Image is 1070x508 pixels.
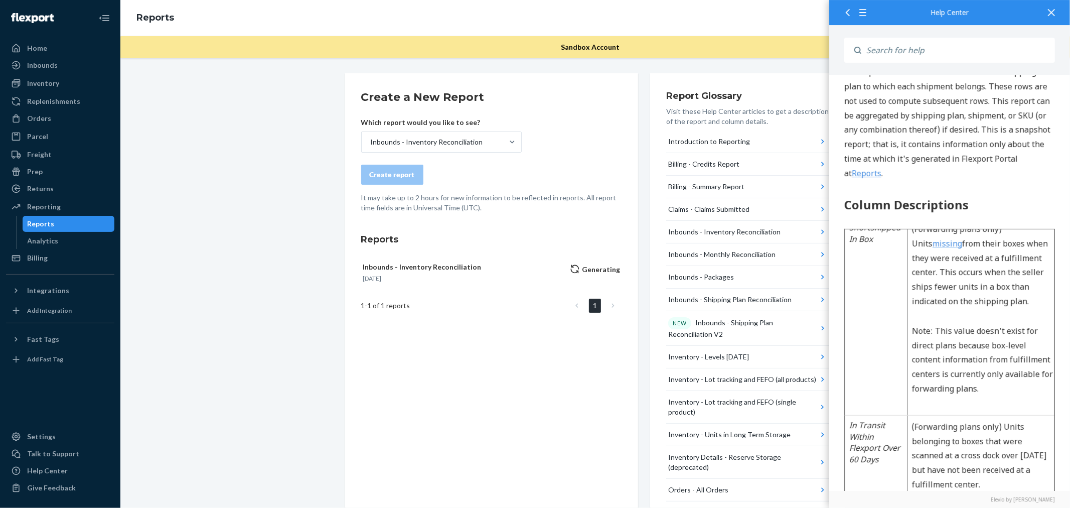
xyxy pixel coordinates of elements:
[371,137,483,147] div: Inbounds - Inventory Reconciliation
[666,266,830,289] button: Inbounds - Packages
[27,60,58,70] div: Inbounds
[666,176,830,198] button: Billing - Summary Report
[15,220,226,350] p: A seller creates shipping plans in Flexport Portal to send inventory to Flexport. Every shipping ...
[15,197,226,215] h2: Report Description
[15,20,226,54] div: 991 Inbounds - Shipping Plan Reconciliation Report V2
[28,219,55,229] div: Reports
[666,106,830,126] p: Visit these Help Center articles to get a description of the report and column details.
[668,374,816,385] div: Inventory - Lot tracking and FEFO (all products)
[27,334,59,344] div: Fast Tags
[27,253,48,263] div: Billing
[27,78,59,88] div: Inventory
[6,446,114,462] a: Talk to Support
[6,283,114,299] button: Integrations
[668,159,739,169] div: Billing - Credits Report
[361,89,622,105] h2: Create a New Report
[668,204,749,214] div: Claims - Claims Submitted
[666,391,830,424] button: Inventory - Lot tracking and FEFO (single product)
[6,129,114,145] a: Parcel
[6,351,114,367] a: Add Fast Tag
[668,452,818,472] div: Inventory Details - Reserve Storage (deprecated)
[27,286,69,296] div: Integrations
[666,221,830,243] button: Inbounds - Inventory Reconciliation
[361,193,622,213] p: It may take up to 2 hours for new information to be reflected in reports. All report time fields ...
[361,254,622,291] button: Inbounds - Inventory Reconciliation[DATE]Generating
[23,216,115,232] a: Reports
[128,4,182,33] ol: breadcrumbs
[28,236,59,246] div: Analytics
[666,289,830,311] button: Inbounds - Shipping Plan Reconciliation
[30,119,226,148] li: enable the seller and Flexport to reconcile shipments, and
[6,164,114,180] a: Prep
[15,66,226,84] h2: Report Purpose
[361,117,522,128] p: Which report would you like to see?
[844,9,1055,16] div: Help Center
[668,137,750,147] div: Introduction to Reporting
[666,198,830,221] button: Claims - Claims Submitted
[27,113,51,123] div: Orders
[666,131,830,153] button: Introduction to Reporting
[673,319,687,327] p: NEW
[666,243,830,266] button: Inbounds - Monthly Reconciliation
[861,38,1055,63] input: Search
[6,75,114,91] a: Inventory
[666,311,830,346] button: NEWInbounds - Shipping Plan Reconciliation V2
[561,43,620,51] span: Sandbox Account
[6,147,114,163] a: Freight
[666,446,830,479] button: Inventory Details - Reserve Storage (deprecated)
[27,167,43,177] div: Prep
[27,43,47,53] div: Home
[666,424,830,446] button: Inventory - Units in Long Term Storage
[27,355,63,363] div: Add Fast Tag
[570,264,620,275] p: Generating
[27,132,48,142] div: Parcel
[27,184,54,194] div: Returns
[6,429,114,445] a: Settings
[666,479,830,501] button: Orders - All Orders
[668,485,728,495] div: Orders - All Orders
[6,199,114,215] a: Reporting
[6,303,114,319] a: Add Integration
[361,301,410,311] span: 1 - 1 of 1 reports
[27,150,52,160] div: Freight
[27,483,76,493] div: Give Feedback
[666,153,830,176] button: Billing - Credits Report
[6,480,114,496] button: Give Feedback
[27,449,79,459] div: Talk to Support
[668,430,791,440] div: Inventory - Units in Long Term Storage
[668,227,781,237] div: Inbounds - Inventory Reconciliation
[27,466,68,476] div: Help Center
[6,463,114,479] a: Help Center
[668,295,792,305] div: Inbounds - Shipping Plan Reconciliation
[668,317,818,339] div: Inbounds - Shipping Plan Reconciliation V2
[589,299,601,313] a: Page 1 is your current page
[11,13,54,23] img: Flexport logo
[844,496,1055,503] a: Elevio by [PERSON_NAME]
[666,89,830,102] h3: Report Glossary
[30,153,226,182] li: serve as a source of truth on all shipment data for the seller at the time at which it's generated.
[363,275,382,282] time: [DATE]
[6,181,114,197] a: Returns
[361,165,423,185] button: Create report
[363,262,533,272] p: Inbounds - Inventory Reconciliation
[666,346,830,368] button: Inventory - Levels [DATE]
[668,249,776,260] div: Inbounds - Monthly Reconciliation
[15,365,226,495] p: For the seller's convenience, the first five columns of this report contain information about the...
[361,233,622,246] h3: Reports
[94,8,114,28] button: Close Navigation
[27,202,61,212] div: Reporting
[668,272,734,282] div: Inbounds - Packages
[6,40,114,56] a: Home
[23,482,52,493] a: Reports
[6,57,114,73] a: Inbounds
[668,397,818,417] div: Inventory - Lot tracking and FEFO (single product)
[15,89,226,104] p: The purpose of this report is to
[27,306,72,315] div: Add Integration
[370,170,415,180] div: Create report
[27,432,56,442] div: Settings
[23,233,115,249] a: Analytics
[6,331,114,347] button: Fast Tags
[6,93,114,109] a: Replenishments
[6,250,114,266] a: Billing
[666,368,830,391] button: Inventory - Lot tracking and FEFO (all products)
